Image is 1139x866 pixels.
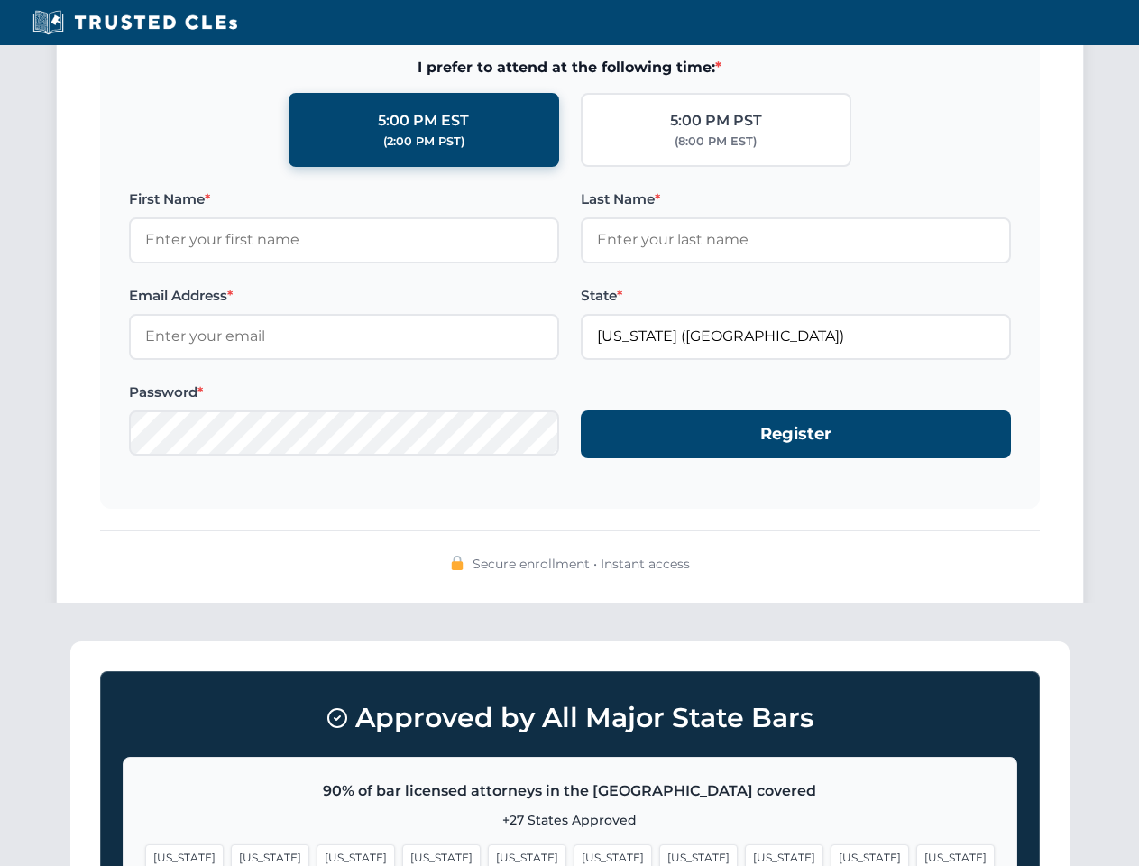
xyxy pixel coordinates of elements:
[581,217,1011,263] input: Enter your last name
[581,189,1011,210] label: Last Name
[129,382,559,403] label: Password
[581,410,1011,458] button: Register
[145,779,995,803] p: 90% of bar licensed attorneys in the [GEOGRAPHIC_DATA] covered
[581,314,1011,359] input: Florida (FL)
[383,133,464,151] div: (2:00 PM PST)
[450,556,464,570] img: 🔒
[145,810,995,830] p: +27 States Approved
[129,189,559,210] label: First Name
[670,109,762,133] div: 5:00 PM PST
[123,694,1017,742] h3: Approved by All Major State Bars
[581,285,1011,307] label: State
[473,554,690,574] span: Secure enrollment • Instant access
[129,217,559,263] input: Enter your first name
[129,285,559,307] label: Email Address
[378,109,469,133] div: 5:00 PM EST
[675,133,757,151] div: (8:00 PM EST)
[129,56,1011,79] span: I prefer to attend at the following time:
[27,9,243,36] img: Trusted CLEs
[129,314,559,359] input: Enter your email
